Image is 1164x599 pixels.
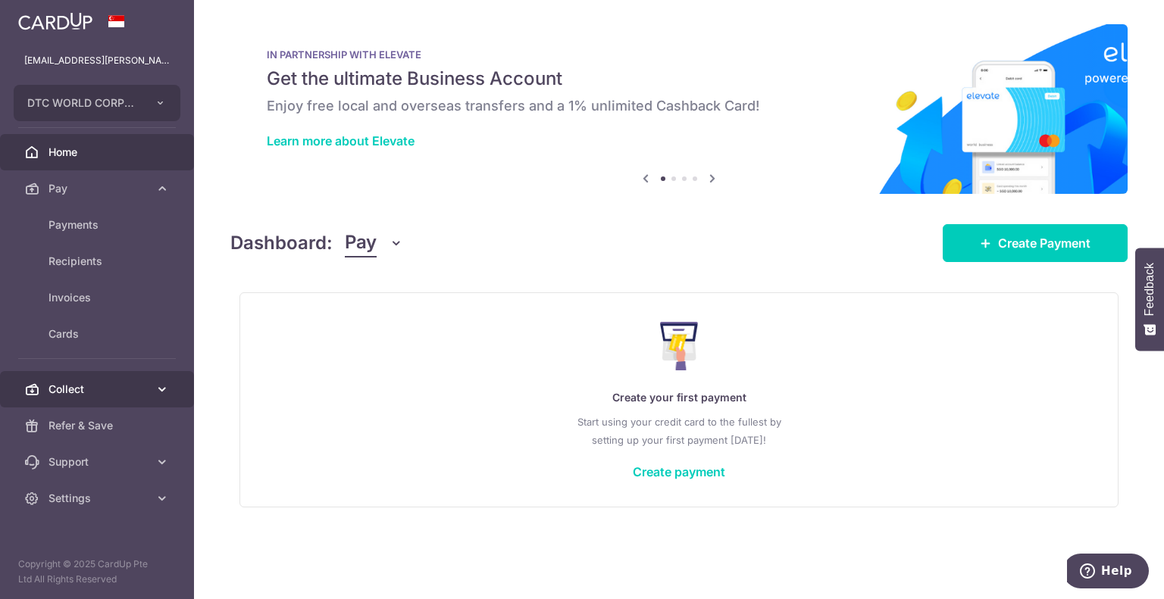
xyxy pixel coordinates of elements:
span: Payments [48,217,149,232]
span: Create Payment [998,234,1090,252]
span: Pay [48,181,149,196]
a: Create payment [633,464,725,479]
h5: Get the ultimate Business Account [267,67,1091,91]
span: Pay [345,229,377,257]
h6: Enjoy free local and overseas transfers and a 1% unlimited Cashback Card! [267,97,1091,115]
span: Refer & Save [48,418,149,433]
img: Renovation banner [230,24,1128,194]
img: Make Payment [660,322,699,370]
button: DTC WORLD CORPORATION PTE. LTD. [14,85,180,121]
span: Settings [48,491,149,506]
span: Collect [48,382,149,397]
span: Home [48,145,149,160]
p: [EMAIL_ADDRESS][PERSON_NAME][DOMAIN_NAME] [24,53,170,68]
button: Feedback - Show survey [1135,248,1164,351]
span: Support [48,454,149,470]
p: Start using your credit card to the fullest by setting up your first payment [DATE]! [271,413,1087,449]
h4: Dashboard: [230,229,333,257]
span: Feedback [1143,263,1156,316]
p: Create your first payment [271,388,1087,407]
span: Cards [48,326,149,342]
span: Recipients [48,254,149,269]
button: Pay [345,229,403,257]
span: Invoices [48,290,149,305]
iframe: Opens a widget where you can find more information [1067,554,1149,591]
a: Create Payment [943,224,1128,262]
p: IN PARTNERSHIP WITH ELEVATE [267,48,1091,61]
span: DTC WORLD CORPORATION PTE. LTD. [27,95,139,111]
a: Learn more about Elevate [267,133,415,148]
img: CardUp [18,12,92,30]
